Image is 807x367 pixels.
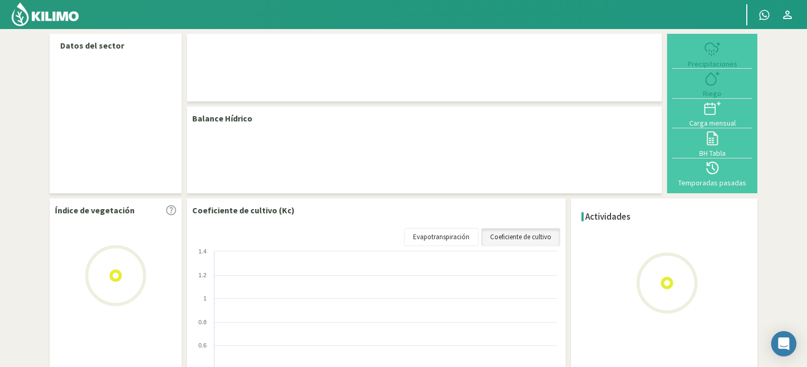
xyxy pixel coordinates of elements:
div: Riego [675,90,749,97]
text: 1.4 [199,248,207,255]
button: Temporadas pasadas [672,158,752,188]
text: 1 [203,295,207,302]
a: Evapotranspiración [404,228,478,246]
h4: Actividades [585,212,631,222]
text: 0.8 [199,319,207,325]
img: Loading... [63,223,168,328]
div: Open Intercom Messenger [771,331,796,356]
div: Precipitaciones [675,60,749,68]
text: 0.6 [199,342,207,349]
div: Carga mensual [675,119,749,127]
button: BH Tabla [672,128,752,158]
div: Temporadas pasadas [675,179,749,186]
button: Riego [672,69,752,98]
button: Precipitaciones [672,39,752,69]
p: Índice de vegetación [55,204,135,217]
div: BH Tabla [675,149,749,157]
text: 1.2 [199,272,207,278]
img: Loading... [614,230,720,336]
p: Coeficiente de cultivo (Kc) [192,204,295,217]
a: Coeficiente de cultivo [481,228,560,246]
p: Balance Hídrico [192,112,252,125]
button: Carga mensual [672,99,752,128]
p: Datos del sector [60,39,171,52]
img: Kilimo [11,2,80,27]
